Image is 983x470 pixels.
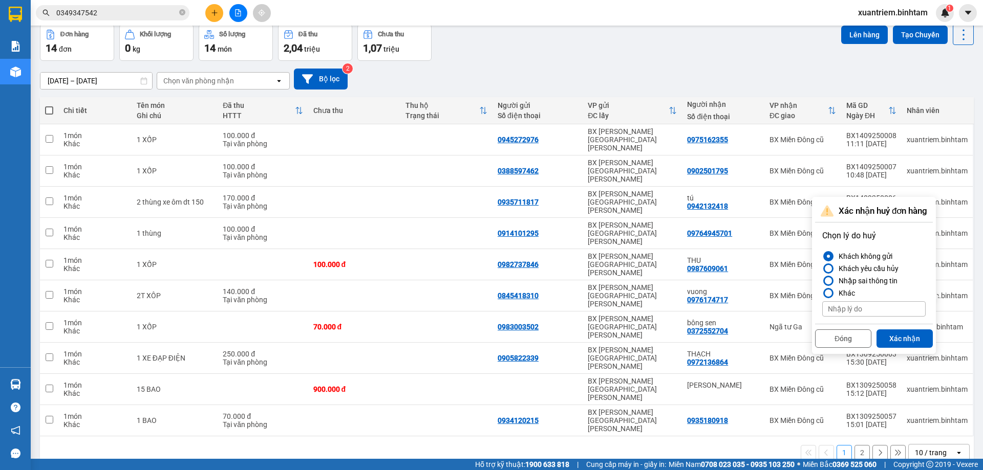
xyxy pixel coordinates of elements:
[687,358,728,366] div: 0972136864
[223,296,303,304] div: Tại văn phòng
[125,42,131,54] span: 0
[846,131,896,140] div: BX1409250008
[405,101,479,109] div: Thu hộ
[405,111,479,120] div: Trạng thái
[586,459,666,470] span: Cung cấp máy in - giấy in:
[588,315,677,339] div: BX [PERSON_NAME][GEOGRAPHIC_DATA][PERSON_NAME]
[525,460,569,468] strong: 1900 633 818
[907,106,968,115] div: Nhân viên
[56,7,177,18] input: Tìm tên, số ĐT hoặc mã đơn
[498,354,539,362] div: 0905822339
[588,377,677,401] div: BX [PERSON_NAME][GEOGRAPHIC_DATA][PERSON_NAME]
[498,292,539,300] div: 0845418310
[11,426,20,435] span: notification
[770,101,828,109] div: VP nhận
[204,42,216,54] span: 14
[832,460,877,468] strong: 0369 525 060
[179,9,185,15] span: close-circle
[63,350,126,358] div: 1 món
[223,350,303,358] div: 250.000 đ
[137,198,213,206] div: 2 thùng xe ôm dt 150
[770,385,836,393] div: BX Miền Đông cũ
[907,136,968,144] div: xuantriem.binhtam
[841,26,888,44] button: Lên hàng
[915,447,947,458] div: 10 / trang
[687,264,728,273] div: 0987609061
[218,97,308,124] th: Toggle SortBy
[846,171,896,179] div: 10:48 [DATE]
[223,101,294,109] div: Đã thu
[770,292,836,300] div: BX Miền Đông cũ
[63,163,126,171] div: 1 món
[179,8,185,18] span: close-circle
[822,301,926,317] input: Nhập lý do
[63,264,126,273] div: Khác
[687,381,759,389] div: THUÝ KHÁNH
[234,9,242,16] span: file-add
[137,101,213,109] div: Tên món
[588,221,677,245] div: BX [PERSON_NAME][GEOGRAPHIC_DATA][PERSON_NAME]
[475,459,569,470] span: Hỗ trợ kỹ thuật:
[219,31,245,38] div: Số lượng
[687,327,728,335] div: 0372552704
[137,416,213,424] div: 1 BAO
[907,260,968,268] div: xuantriem.binhtam
[588,408,677,433] div: BX [PERSON_NAME][GEOGRAPHIC_DATA][PERSON_NAME]
[669,459,795,470] span: Miền Nam
[63,412,126,420] div: 1 món
[850,6,936,19] span: xuantriem.binhtam
[218,45,232,53] span: món
[137,167,213,175] div: 1 XỐP
[835,250,892,262] div: Khách không gửi
[59,45,72,53] span: đơn
[223,140,303,148] div: Tại văn phòng
[223,420,303,429] div: Tại văn phòng
[687,416,728,424] div: 0935180918
[846,358,896,366] div: 15:30 [DATE]
[835,287,855,299] div: Khác
[223,225,303,233] div: 100.000 đ
[588,190,677,214] div: BX [PERSON_NAME][GEOGRAPHIC_DATA][PERSON_NAME]
[955,449,963,457] svg: open
[907,198,968,206] div: xuantriem.binhtam
[846,140,896,148] div: 11:11 [DATE]
[275,77,283,85] svg: open
[383,45,399,53] span: triệu
[687,256,759,264] div: THU
[498,167,539,175] div: 0388597462
[498,101,578,109] div: Người gửi
[498,198,539,206] div: 0935711817
[577,459,579,470] span: |
[63,327,126,335] div: Khác
[846,163,896,171] div: BX1409250007
[583,97,682,124] th: Toggle SortBy
[223,171,303,179] div: Tại văn phòng
[588,252,677,277] div: BX [PERSON_NAME][GEOGRAPHIC_DATA][PERSON_NAME]
[11,449,20,458] span: message
[298,31,317,38] div: Đã thu
[893,26,948,44] button: Tạo Chuyến
[137,229,213,237] div: 1 thùng
[10,41,21,52] img: solution-icon
[363,42,382,54] span: 1,07
[498,111,578,120] div: Số điện thoại
[253,4,271,22] button: aim
[770,136,836,144] div: BX Miền Đông cũ
[137,292,213,300] div: 2T XÔP
[687,136,728,144] div: 0975162355
[959,4,977,22] button: caret-down
[119,24,194,61] button: Khối lượng0kg
[926,461,933,468] span: copyright
[588,283,677,308] div: BX [PERSON_NAME][GEOGRAPHIC_DATA][PERSON_NAME]
[770,229,836,237] div: BX Miền Đông cũ
[313,260,395,268] div: 100.000 đ
[63,319,126,327] div: 1 món
[846,194,896,202] div: BX1409250006
[60,31,89,38] div: Đơn hàng
[498,229,539,237] div: 0914101295
[941,8,950,17] img: icon-new-feature
[63,131,126,140] div: 1 món
[63,256,126,264] div: 1 món
[907,167,968,175] div: xuantriem.binhtam
[223,111,294,120] div: HTTT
